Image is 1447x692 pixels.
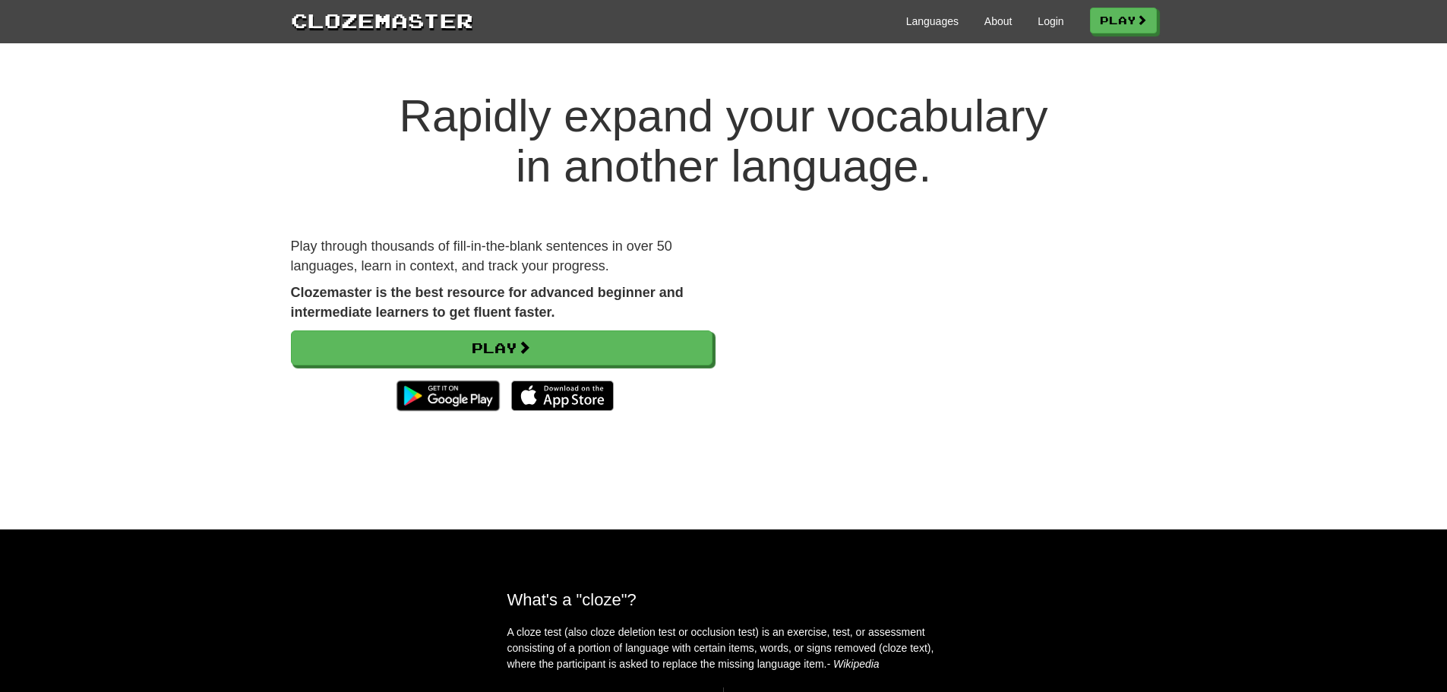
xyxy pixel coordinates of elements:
[1038,14,1063,29] a: Login
[1090,8,1157,33] a: Play
[291,237,712,276] p: Play through thousands of fill-in-the-blank sentences in over 50 languages, learn in context, and...
[389,373,507,419] img: Get it on Google Play
[906,14,959,29] a: Languages
[507,590,940,609] h2: What's a "cloze"?
[507,624,940,672] p: A cloze test (also cloze deletion test or occlusion test) is an exercise, test, or assessment con...
[827,658,880,670] em: - Wikipedia
[291,285,684,320] strong: Clozemaster is the best resource for advanced beginner and intermediate learners to get fluent fa...
[291,6,473,34] a: Clozemaster
[511,381,614,411] img: Download_on_the_App_Store_Badge_US-UK_135x40-25178aeef6eb6b83b96f5f2d004eda3bffbb37122de64afbaef7...
[291,330,712,365] a: Play
[984,14,1013,29] a: About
